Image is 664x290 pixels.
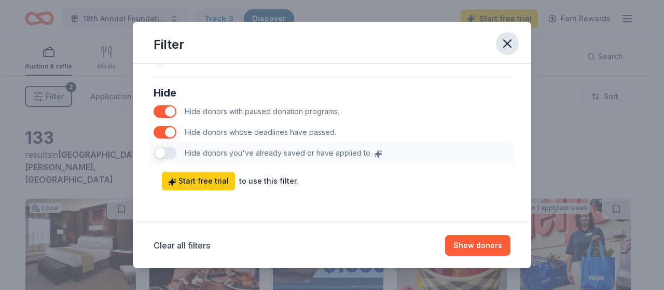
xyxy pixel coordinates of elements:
[154,85,510,101] div: Hide
[162,172,235,190] a: Start free trial
[168,175,229,187] span: Start free trial
[445,235,510,256] button: Show donors
[154,36,184,53] div: Filter
[185,128,336,136] span: Hide donors whose deadlines have passed.
[185,107,339,116] span: Hide donors with paused donation programs.
[154,239,210,252] button: Clear all filters
[239,175,298,187] div: to use this filter.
